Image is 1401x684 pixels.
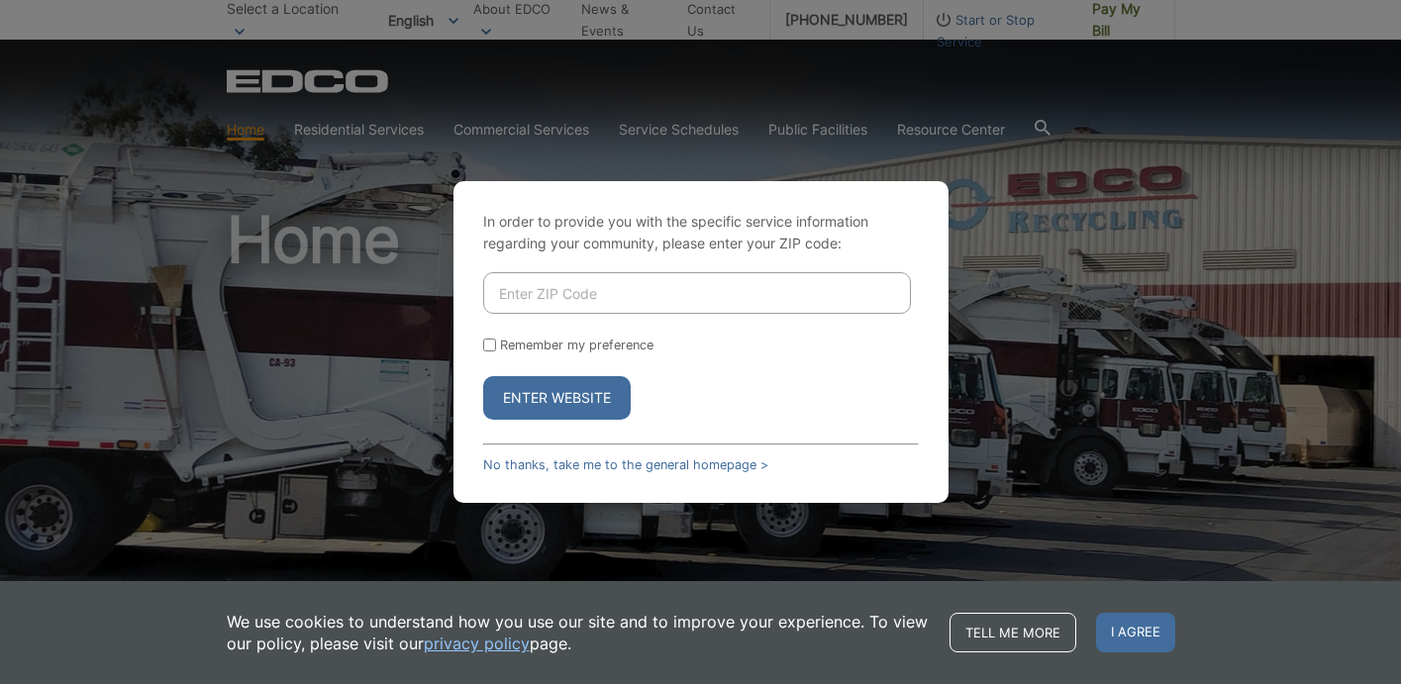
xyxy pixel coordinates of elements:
[483,211,919,254] p: In order to provide you with the specific service information regarding your community, please en...
[500,338,653,352] label: Remember my preference
[950,613,1076,652] a: Tell me more
[483,272,911,314] input: Enter ZIP Code
[1096,613,1175,652] span: I agree
[483,376,631,420] button: Enter Website
[483,457,768,472] a: No thanks, take me to the general homepage >
[424,633,530,654] a: privacy policy
[227,611,930,654] p: We use cookies to understand how you use our site and to improve your experience. To view our pol...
